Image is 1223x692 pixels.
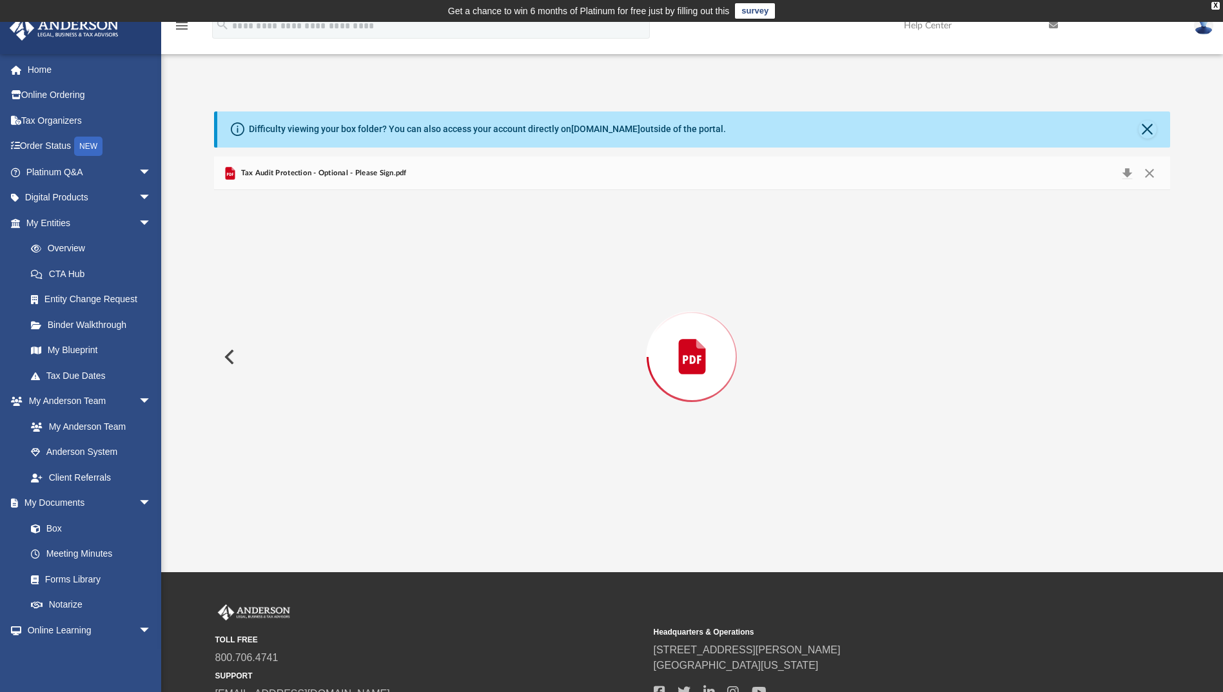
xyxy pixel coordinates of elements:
[214,157,1169,523] div: Preview
[1211,2,1220,10] div: close
[18,312,171,338] a: Binder Walkthrough
[139,210,164,236] span: arrow_drop_down
[1115,164,1139,182] button: Download
[9,617,164,643] a: Online Learningarrow_drop_down
[215,670,645,682] small: SUPPORT
[215,17,230,32] i: search
[18,236,171,262] a: Overview
[6,15,122,41] img: Anderson Advisors Platinum Portal
[571,124,640,134] a: [DOMAIN_NAME]
[249,122,726,136] div: Difficulty viewing your box folder? You can also access your account directly on outside of the p...
[1138,164,1161,182] button: Close
[9,490,164,516] a: My Documentsarrow_drop_down
[74,137,103,156] div: NEW
[18,465,164,490] a: Client Referrals
[654,626,1083,638] small: Headquarters & Operations
[174,24,190,34] a: menu
[9,108,171,133] a: Tax Organizers
[735,3,775,19] a: survey
[9,185,171,211] a: Digital Productsarrow_drop_down
[215,652,279,663] a: 800.706.4741
[215,604,293,621] img: Anderson Advisors Platinum Portal
[238,168,406,179] span: Tax Audit Protection - Optional - Please Sign.pdf
[18,338,164,363] a: My Blueprint
[174,18,190,34] i: menu
[1194,16,1213,35] img: User Pic
[139,389,164,415] span: arrow_drop_down
[654,660,819,671] a: [GEOGRAPHIC_DATA][US_STATE]
[9,210,171,236] a: My Entitiesarrow_drop_down
[448,3,730,19] div: Get a chance to win 6 months of Platinum for free just by filling out this
[139,490,164,517] span: arrow_drop_down
[18,643,164,669] a: Courses
[9,133,171,160] a: Order StatusNEW
[9,389,164,414] a: My Anderson Teamarrow_drop_down
[9,57,171,82] a: Home
[139,159,164,186] span: arrow_drop_down
[18,261,171,287] a: CTA Hub
[18,414,158,439] a: My Anderson Team
[18,566,158,592] a: Forms Library
[215,634,645,646] small: TOLL FREE
[9,82,171,108] a: Online Ordering
[18,363,171,389] a: Tax Due Dates
[1139,120,1157,139] button: Close
[654,644,841,655] a: [STREET_ADDRESS][PERSON_NAME]
[18,287,171,312] a: Entity Change Request
[9,159,171,185] a: Platinum Q&Aarrow_drop_down
[18,592,164,618] a: Notarize
[18,541,164,567] a: Meeting Minutes
[214,339,242,375] button: Previous File
[139,185,164,211] span: arrow_drop_down
[18,515,158,541] a: Box
[139,617,164,644] span: arrow_drop_down
[18,439,164,465] a: Anderson System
